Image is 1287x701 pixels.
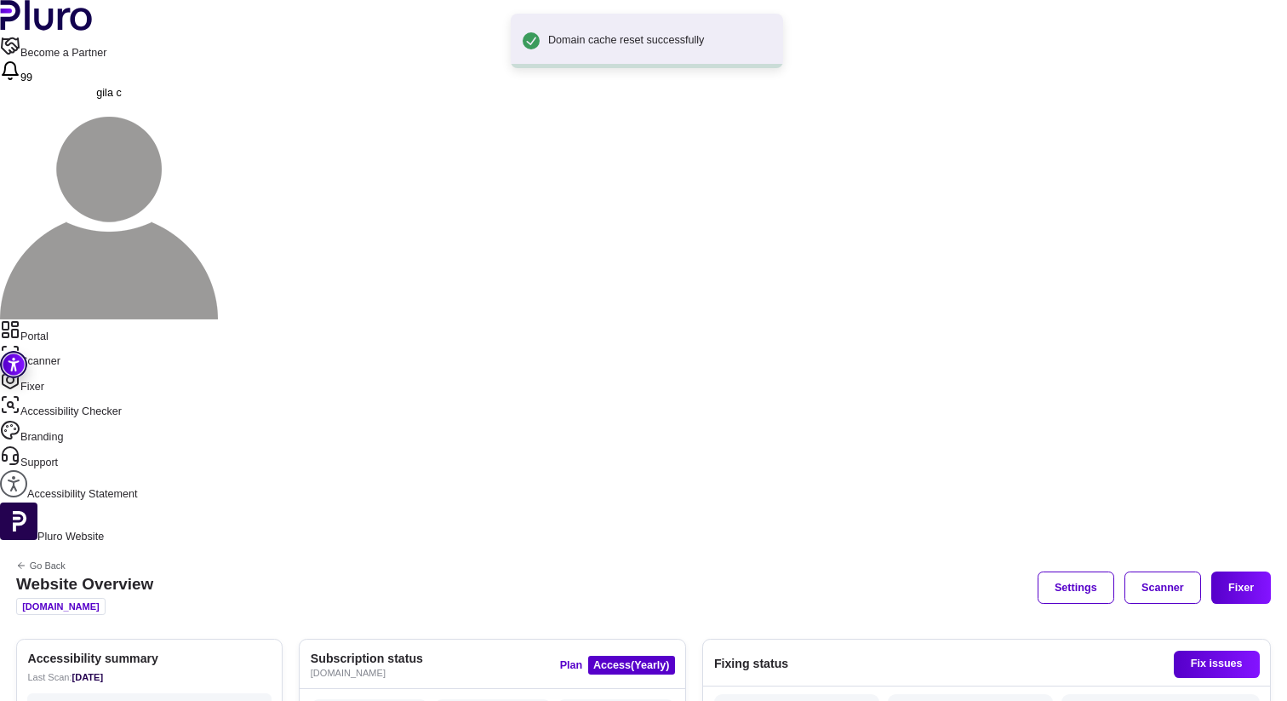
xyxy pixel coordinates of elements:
[96,87,121,99] span: gila c
[1174,651,1260,678] button: Fix issues
[311,651,544,667] h2: Subscription status
[1211,572,1271,604] button: Fixer
[548,33,771,49] div: Domain cache reset successfully
[560,656,675,675] div: Plan
[1124,572,1200,604] button: Scanner
[311,667,544,681] div: [DOMAIN_NAME]
[72,672,104,682] span: [DATE]
[16,598,106,614] div: [DOMAIN_NAME]
[20,72,32,83] span: 99
[16,560,153,572] a: Back to previous screen
[27,651,271,667] h2: Accessibility summary
[588,656,675,675] span: access (yearly)
[27,669,271,686] div: Last Scan:
[1038,572,1113,604] button: Settings
[714,656,788,672] h2: Fixing status
[16,577,153,593] h1: Website Overview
